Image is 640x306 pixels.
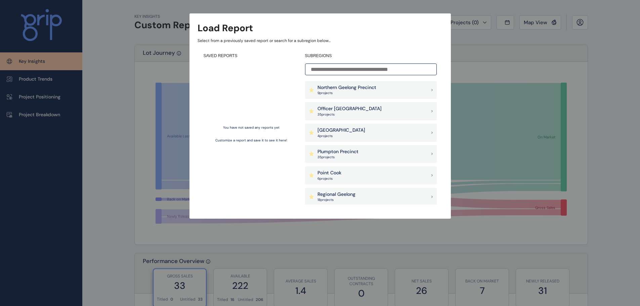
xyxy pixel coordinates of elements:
[317,176,341,181] p: 6 project s
[317,191,355,198] p: Regional Geelong
[317,198,355,202] p: 18 project s
[317,134,365,138] p: 4 project s
[198,38,443,44] p: Select from a previously saved report or search for a subregion below...
[317,105,382,112] p: Officer [GEOGRAPHIC_DATA]
[223,125,280,130] p: You have not saved any reports yet
[317,91,376,95] p: 9 project s
[215,138,287,143] p: Customize a report and save it to see it here!
[317,148,358,155] p: Plumpton Precinct
[317,170,341,176] p: Point Cook
[317,127,365,134] p: [GEOGRAPHIC_DATA]
[204,53,299,59] h4: SAVED REPORTS
[317,155,358,160] p: 35 project s
[317,112,382,117] p: 35 project s
[198,21,253,35] h3: Load Report
[305,53,437,59] h4: SUBREGIONS
[317,84,376,91] p: Northern Geelong Precinct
